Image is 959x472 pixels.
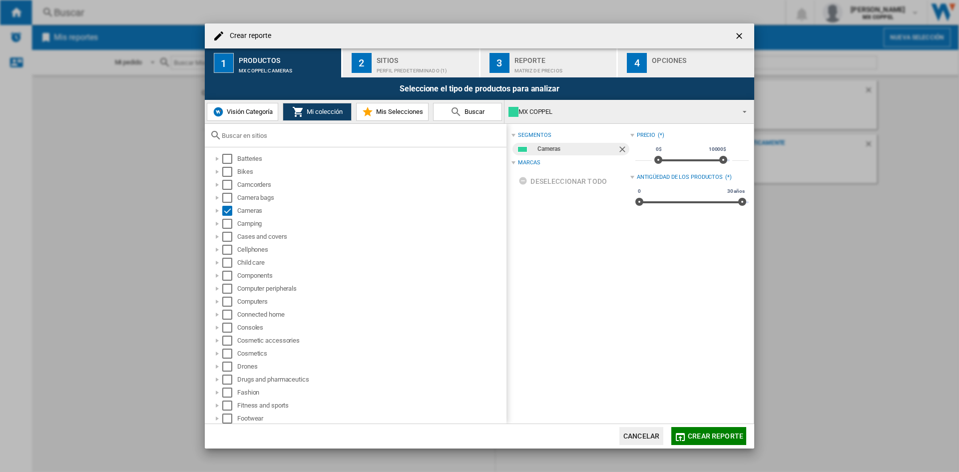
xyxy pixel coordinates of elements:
md-checkbox: Select [222,297,237,307]
div: Fitness and sports [237,401,505,411]
h4: Crear reporte [225,31,271,41]
button: 3 Reporte Matriz de precios [480,48,618,77]
div: Productos [239,52,337,63]
div: MX COPPEL [508,105,734,119]
div: Drugs and pharmaceutics [237,375,505,385]
ng-md-icon: Quitar [617,144,629,156]
div: Connected home [237,310,505,320]
md-checkbox: Select [222,349,237,359]
div: Opciones [652,52,750,63]
md-checkbox: Select [222,271,237,281]
md-checkbox: Select [222,180,237,190]
div: Deseleccionar todo [518,172,607,190]
div: Cosmetic accessories [237,336,505,346]
div: Seleccione el tipo de productos para analizar [205,77,754,100]
md-checkbox: Select [222,388,237,398]
div: Cameras [537,143,617,155]
button: 1 Productos MX COPPEL:Cameras [205,48,342,77]
span: 0$ [654,145,663,153]
div: Matriz de precios [514,63,613,73]
div: Computer peripherals [237,284,505,294]
div: Child care [237,258,505,268]
button: 2 Sitios Perfil predeterminado (1) [343,48,480,77]
div: Antigüedad de los productos [637,173,723,181]
div: Camping [237,219,505,229]
span: 0 [636,187,642,195]
button: Mi colección [283,103,352,121]
button: Mis Selecciones [356,103,429,121]
div: Footwear [237,414,505,424]
div: Fashion [237,388,505,398]
img: wiser-icon-blue.png [212,106,224,118]
div: Camcorders [237,180,505,190]
div: Cosmetics [237,349,505,359]
span: Mi colección [304,108,343,115]
span: 30 años [726,187,746,195]
span: 10000$ [707,145,728,153]
md-checkbox: Select [222,284,237,294]
md-checkbox: Select [222,245,237,255]
div: Cameras [237,206,505,216]
md-checkbox: Select [222,193,237,203]
div: Batteries [237,154,505,164]
div: 2 [352,53,372,73]
span: Mis Selecciones [374,108,423,115]
md-checkbox: Select [222,219,237,229]
button: Visión Categoría [207,103,278,121]
button: getI18NText('BUTTONS.CLOSE_DIALOG') [730,26,750,46]
div: Marcas [518,159,540,167]
div: 1 [214,53,234,73]
md-checkbox: Select [222,232,237,242]
div: Consoles [237,323,505,333]
md-checkbox: Select [222,167,237,177]
button: Crear reporte [671,427,746,445]
div: Cellphones [237,245,505,255]
md-checkbox: Select [222,336,237,346]
span: Buscar [462,108,484,115]
md-checkbox: Select [222,154,237,164]
div: MX COPPEL:Cameras [239,63,337,73]
md-checkbox: Select [222,414,237,424]
div: 4 [627,53,647,73]
button: Buscar [433,103,502,121]
input: Buscar en sitios [222,132,501,139]
div: Computers [237,297,505,307]
button: 4 Opciones [618,48,754,77]
button: Deseleccionar todo [515,172,610,190]
div: Components [237,271,505,281]
md-checkbox: Select [222,323,237,333]
button: Cancelar [619,427,663,445]
md-checkbox: Select [222,206,237,216]
div: 3 [489,53,509,73]
md-checkbox: Select [222,310,237,320]
md-checkbox: Select [222,375,237,385]
span: Crear reporte [688,432,743,440]
div: Precio [637,131,655,139]
div: Cases and covers [237,232,505,242]
span: Visión Categoría [224,108,273,115]
div: Reporte [514,52,613,63]
div: Drones [237,362,505,372]
md-checkbox: Select [222,362,237,372]
div: Perfil predeterminado (1) [377,63,475,73]
div: Camera bags [237,193,505,203]
div: segmentos [518,131,551,139]
md-checkbox: Select [222,258,237,268]
md-checkbox: Select [222,401,237,411]
ng-md-icon: getI18NText('BUTTONS.CLOSE_DIALOG') [734,31,746,43]
div: Sitios [377,52,475,63]
div: Bikes [237,167,505,177]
